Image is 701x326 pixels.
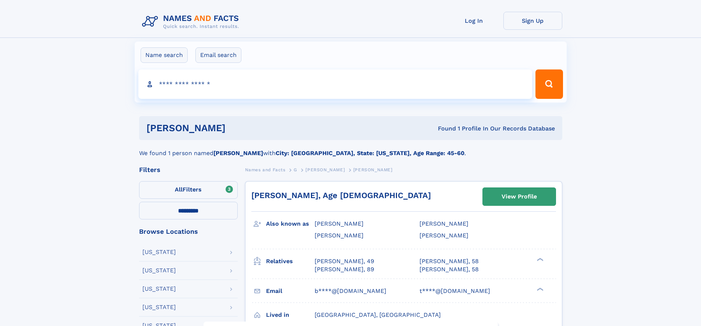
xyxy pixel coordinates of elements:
[142,249,176,255] div: [US_STATE]
[266,309,315,321] h3: Lived in
[445,12,503,30] a: Log In
[251,191,431,200] a: [PERSON_NAME], Age [DEMOGRAPHIC_DATA]
[353,167,393,172] span: [PERSON_NAME]
[139,228,238,235] div: Browse Locations
[419,257,479,265] a: [PERSON_NAME], 58
[139,12,245,32] img: Logo Names and Facts
[419,265,479,273] a: [PERSON_NAME], 58
[535,257,544,262] div: ❯
[266,255,315,268] h3: Relatives
[266,218,315,230] h3: Also known as
[315,220,364,227] span: [PERSON_NAME]
[138,69,532,99] input: search input
[305,165,345,174] a: [PERSON_NAME]
[294,165,297,174] a: G
[315,257,374,265] a: [PERSON_NAME], 49
[315,265,374,273] a: [PERSON_NAME], 89
[535,287,544,291] div: ❯
[141,47,188,63] label: Name search
[503,12,562,30] a: Sign Up
[483,188,556,205] a: View Profile
[139,181,238,199] label: Filters
[213,150,263,157] b: [PERSON_NAME]
[266,285,315,297] h3: Email
[142,286,176,292] div: [US_STATE]
[535,69,563,99] button: Search Button
[502,188,537,205] div: View Profile
[139,140,562,158] div: We found 1 person named with .
[195,47,241,63] label: Email search
[142,268,176,273] div: [US_STATE]
[315,311,441,318] span: [GEOGRAPHIC_DATA], [GEOGRAPHIC_DATA]
[305,167,345,172] span: [PERSON_NAME]
[146,123,332,133] h1: [PERSON_NAME]
[175,186,183,193] span: All
[419,232,468,239] span: [PERSON_NAME]
[419,220,468,227] span: [PERSON_NAME]
[245,165,286,174] a: Names and Facts
[139,166,238,173] div: Filters
[276,150,464,157] b: City: [GEOGRAPHIC_DATA], State: [US_STATE], Age Range: 45-60
[294,167,297,172] span: G
[142,304,176,310] div: [US_STATE]
[332,125,555,133] div: Found 1 Profile In Our Records Database
[315,232,364,239] span: [PERSON_NAME]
